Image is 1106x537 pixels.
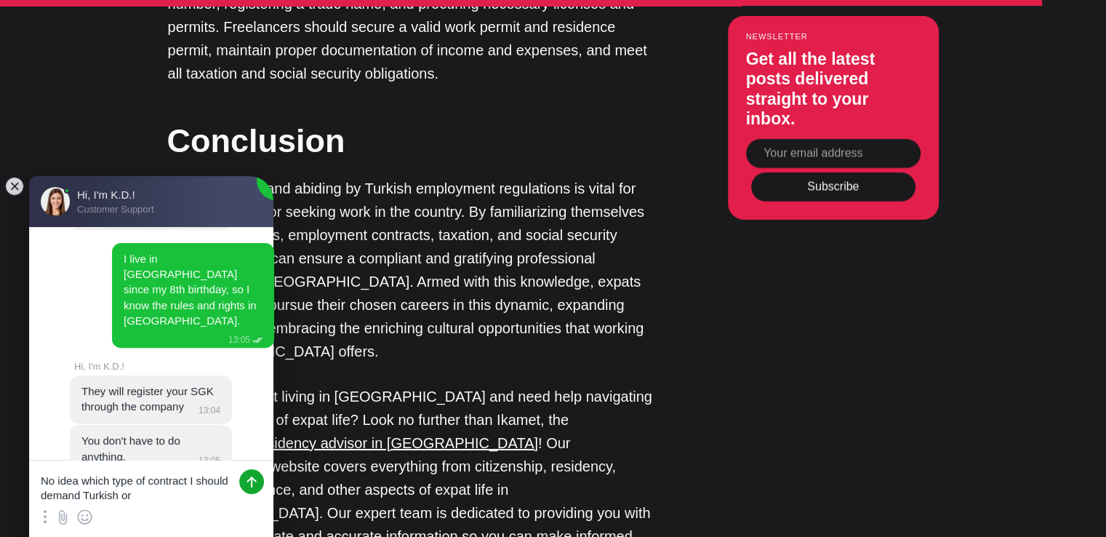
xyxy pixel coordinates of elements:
[746,32,921,41] small: Newsletter
[224,335,263,345] jdiv: 13:05
[23,61,515,79] p: Become a member of to start commenting.
[746,139,921,168] input: Your email address
[212,435,538,451] a: online residency advisor in [GEOGRAPHIC_DATA]
[112,243,274,348] jdiv: 22.09.25 13:05:47
[124,252,260,327] jdiv: I live in [GEOGRAPHIC_DATA] since my 8th birthday, so I know the rules and rights in [GEOGRAPHIC_...
[194,456,220,466] jdiv: 13:05
[168,177,655,363] p: Understanding and abiding by Turkish employment regulations is vital for expats working or seekin...
[70,425,232,473] jdiv: 22.09.25 13:05:02
[304,140,344,156] button: Sign in
[194,405,220,415] jdiv: 13:04
[167,122,345,159] strong: Conclusion
[221,100,317,131] button: Sign up now
[751,172,915,202] button: Subscribe
[81,385,217,413] jdiv: They will register your SGK through the company
[70,375,232,423] jdiv: 22.09.25 13:04:55
[194,140,301,156] span: Already a member?
[247,63,294,76] span: Ikamet
[81,434,183,462] jdiv: You don't have to do anything.
[161,29,377,55] h1: Start the conversation
[746,49,921,129] h3: Get all the latest posts delivered straight to your inbox.
[74,361,263,372] jdiv: Hi, I'm K.D.!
